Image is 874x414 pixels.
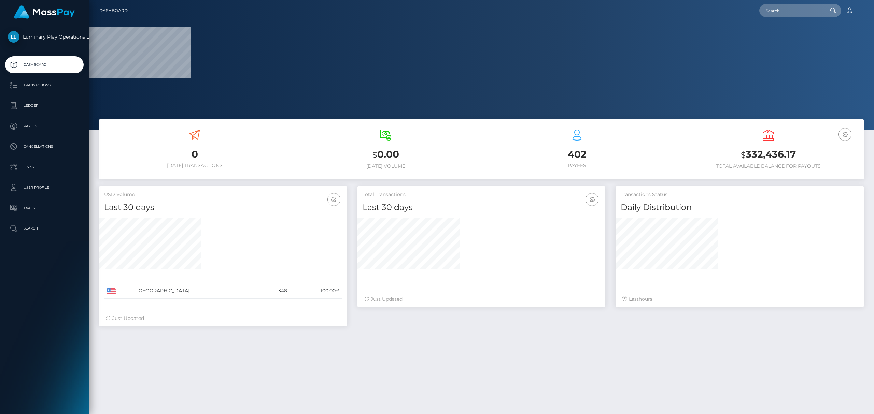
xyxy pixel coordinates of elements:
[104,148,285,161] h3: 0
[135,283,260,299] td: [GEOGRAPHIC_DATA]
[5,179,84,196] a: User Profile
[8,60,81,70] p: Dashboard
[741,150,746,160] small: $
[290,283,342,299] td: 100.00%
[5,34,84,40] span: Luminary Play Operations Limited
[99,3,128,18] a: Dashboard
[5,97,84,114] a: Ledger
[260,283,290,299] td: 348
[678,163,859,169] h6: Total Available Balance for Payouts
[8,121,81,131] p: Payees
[363,191,601,198] h5: Total Transactions
[295,163,476,169] h6: [DATE] Volume
[8,31,19,43] img: Luminary Play Operations Limited
[5,220,84,237] a: Search
[487,163,667,168] h6: Payees
[107,288,116,294] img: US.png
[8,203,81,213] p: Taxes
[104,202,342,213] h4: Last 30 days
[5,159,84,176] a: Links
[14,5,75,19] img: MassPay Logo
[8,182,81,193] p: User Profile
[8,80,81,90] p: Transactions
[8,223,81,234] p: Search
[8,101,81,111] p: Ledger
[295,148,476,162] h3: 0.00
[621,191,859,198] h5: Transactions Status
[5,138,84,155] a: Cancellations
[372,150,377,160] small: $
[104,191,342,198] h5: USD Volume
[106,315,340,322] div: Just Updated
[5,56,84,73] a: Dashboard
[363,202,601,213] h4: Last 30 days
[8,162,81,172] p: Links
[5,199,84,217] a: Taxes
[5,77,84,94] a: Transactions
[678,148,859,162] h3: 332,436.17
[104,163,285,168] h6: [DATE] Transactions
[621,202,859,213] h4: Daily Distribution
[487,148,667,161] h3: 402
[759,4,823,17] input: Search...
[8,142,81,152] p: Cancellations
[622,296,857,303] div: Last hours
[364,296,599,303] div: Just Updated
[5,118,84,135] a: Payees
